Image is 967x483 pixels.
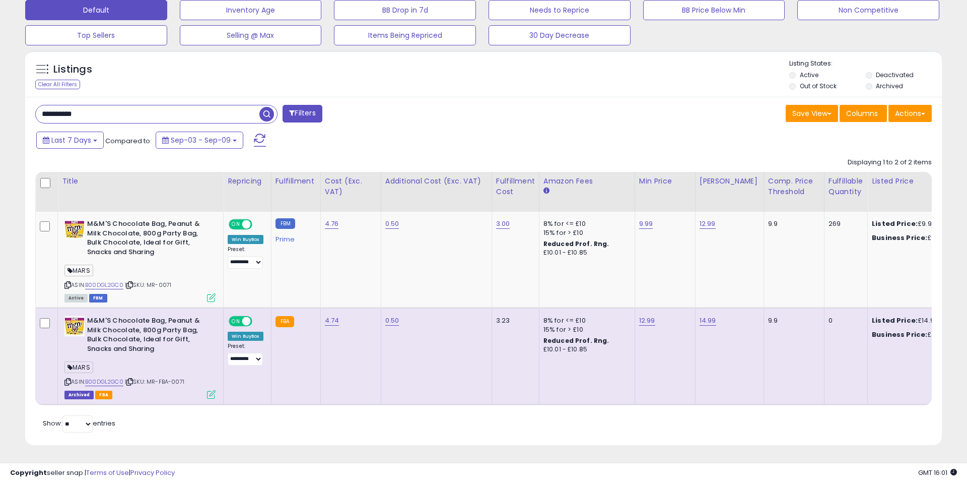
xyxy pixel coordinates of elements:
div: 8% for <= £10 [543,219,627,228]
span: Last 7 Days [51,135,91,145]
div: Fulfillment Cost [496,176,535,197]
a: 4.74 [325,316,339,326]
div: Preset: [228,246,263,269]
b: Listed Price: [872,219,918,228]
div: £9.99 [872,219,955,228]
div: Prime [275,231,313,244]
h5: Listings [53,63,92,77]
a: 12.99 [639,316,655,326]
span: Sep-03 - Sep-09 [171,135,231,145]
p: Listing States: [789,59,941,69]
button: Last 7 Days [36,132,104,149]
span: FBM [89,294,107,303]
a: Terms of Use [86,468,129,477]
b: Business Price: [872,233,927,243]
small: Amazon Fees. [543,187,549,196]
a: Privacy Policy [130,468,175,477]
span: MARS [64,361,93,373]
div: seller snap | | [10,468,175,478]
b: M&M'S Chocolate Bag, Peanut & Milk Chocolate, 800g Party Bag, Bulk Chocolate, Ideal for Gift, Sna... [87,219,210,259]
small: FBA [275,316,294,327]
div: 0 [828,316,860,325]
b: M&M'S Chocolate Bag, Peanut & Milk Chocolate, 800g Party Bag, Bulk Chocolate, Ideal for Gift, Sna... [87,316,210,356]
div: 269 [828,219,860,228]
span: | SKU: MR-0071 [125,281,171,289]
small: FBM [275,218,295,229]
span: All listings currently available for purchase on Amazon [64,294,88,303]
span: FBA [95,391,112,399]
button: 30 Day Decrease [489,25,631,45]
span: MARS [64,265,93,276]
button: Filters [283,105,322,123]
a: 3.00 [496,219,510,229]
div: Amazon Fees [543,176,631,187]
a: 14.99 [700,316,716,326]
div: Fulfillable Quantity [828,176,863,197]
div: 15% for > £10 [543,228,627,237]
div: Additional Cost (Exc. VAT) [385,176,488,187]
div: £14.99 [872,316,955,325]
span: ON [230,220,242,229]
b: Reduced Prof. Rng. [543,336,609,345]
div: 8% for <= £10 [543,316,627,325]
div: [PERSON_NAME] [700,176,759,187]
div: Min Price [639,176,691,187]
strong: Copyright [10,468,47,477]
div: ASIN: [64,316,216,398]
span: OFF [251,317,267,326]
button: Columns [840,105,887,122]
label: Out of Stock [800,82,837,90]
span: Compared to: [105,136,152,146]
div: £14.98 [872,330,955,339]
span: 2025-09-17 16:01 GMT [918,468,957,477]
div: Comp. Price Threshold [768,176,820,197]
div: Listed Price [872,176,959,187]
a: 12.99 [700,219,716,229]
button: Items Being Repriced [334,25,476,45]
div: 15% for > £10 [543,325,627,334]
button: Top Sellers [25,25,167,45]
button: Actions [888,105,932,122]
label: Archived [876,82,903,90]
div: 9.9 [768,219,816,228]
div: £9.99 [872,233,955,243]
a: 4.76 [325,219,339,229]
button: Selling @ Max [180,25,322,45]
button: Sep-03 - Sep-09 [156,132,243,149]
span: ON [230,317,242,326]
a: 0.50 [385,219,399,229]
span: OFF [251,220,267,229]
div: Preset: [228,343,263,366]
div: Win BuyBox [228,235,263,244]
div: 9.9 [768,316,816,325]
span: Show: entries [43,418,115,428]
b: Business Price: [872,330,927,339]
b: Listed Price: [872,316,918,325]
a: B00DGL2GC0 [85,378,123,386]
span: Columns [846,108,878,118]
label: Deactivated [876,71,914,79]
span: Listings that have been deleted from Seller Central [64,391,94,399]
button: Save View [786,105,838,122]
div: Displaying 1 to 2 of 2 items [848,158,932,167]
div: Title [62,176,219,187]
div: £10.01 - £10.85 [543,249,627,257]
label: Active [800,71,818,79]
div: Fulfillment [275,176,316,187]
a: 9.99 [639,219,653,229]
div: Clear All Filters [35,80,80,89]
div: £10.01 - £10.85 [543,345,627,354]
img: 51JUSzKeRCL._SL40_.jpg [64,316,85,336]
div: 3.23 [496,316,531,325]
a: 0.50 [385,316,399,326]
span: | SKU: MR-FBA-0071 [125,378,184,386]
div: Win BuyBox [228,332,263,341]
div: ASIN: [64,219,216,301]
img: 51JUSzKeRCL._SL40_.jpg [64,219,85,239]
a: B00DGL2GC0 [85,281,123,289]
div: Cost (Exc. VAT) [325,176,377,197]
b: Reduced Prof. Rng. [543,239,609,248]
div: Repricing [228,176,267,187]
